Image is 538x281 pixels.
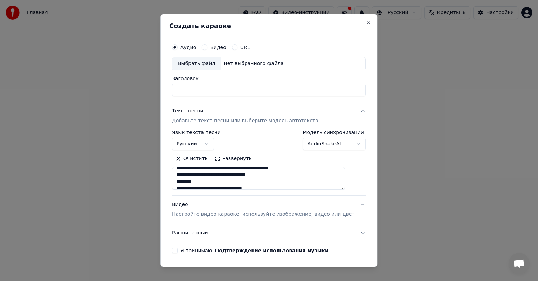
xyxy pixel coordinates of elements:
[172,102,366,130] button: Текст песниДобавьте текст песни или выберите модель автотекста
[172,57,221,70] div: Выбрать файл
[172,130,366,195] div: Текст песниДобавьте текст песни или выберите модель автотекста
[169,23,368,29] h2: Создать караоке
[303,130,366,135] label: Модель синхронизации
[172,76,366,81] label: Заголовок
[172,108,204,115] div: Текст песни
[172,224,366,242] button: Расширенный
[172,117,318,124] p: Добавьте текст песни или выберите модель автотекста
[221,60,287,67] div: Нет выбранного файла
[210,45,226,50] label: Видео
[172,196,366,224] button: ВидеоНастройте видео караоке: используйте изображение, видео или цвет
[172,153,211,164] button: Очистить
[180,45,196,50] label: Аудио
[215,248,329,253] button: Я принимаю
[211,153,255,164] button: Развернуть
[180,248,329,253] label: Я принимаю
[172,130,221,135] label: Язык текста песни
[172,211,354,218] p: Настройте видео караоке: используйте изображение, видео или цвет
[172,201,354,218] div: Видео
[240,45,250,50] label: URL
